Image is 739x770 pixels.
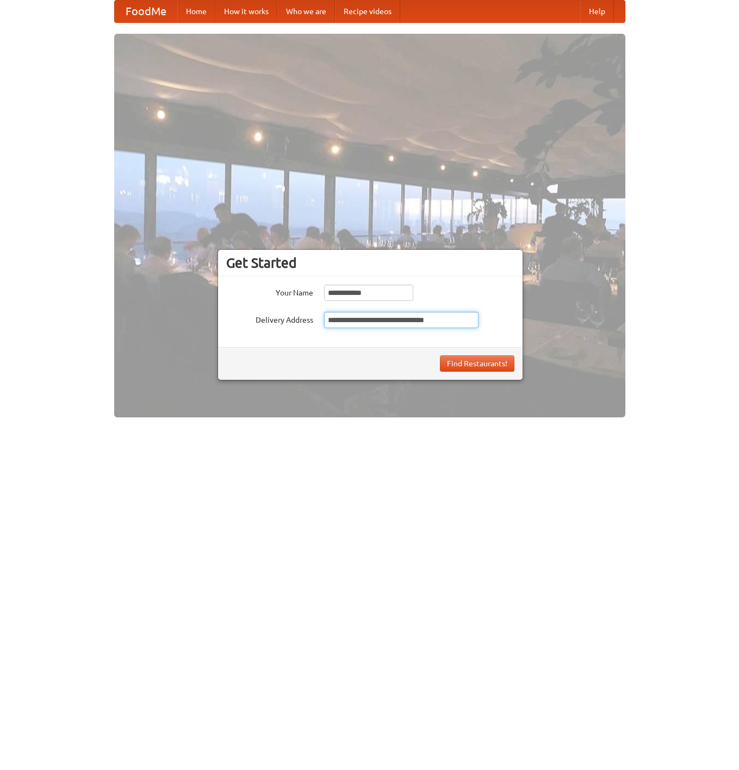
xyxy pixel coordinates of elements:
label: Delivery Address [226,312,313,325]
button: Find Restaurants! [440,355,514,372]
a: Who we are [277,1,335,22]
a: How it works [215,1,277,22]
a: Help [580,1,614,22]
a: FoodMe [115,1,177,22]
a: Recipe videos [335,1,400,22]
label: Your Name [226,285,313,298]
h3: Get Started [226,255,514,271]
a: Home [177,1,215,22]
